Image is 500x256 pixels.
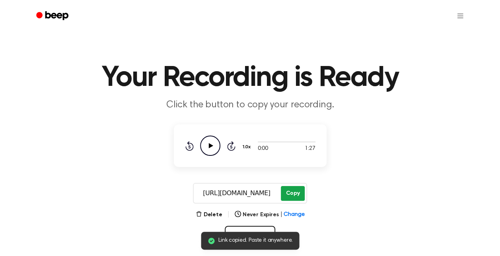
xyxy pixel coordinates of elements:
[242,140,254,154] button: 1.0x
[451,6,470,25] button: Open menu
[97,99,403,112] p: Click the button to copy your recording.
[258,145,268,153] span: 0:00
[284,211,304,219] span: Change
[47,64,454,92] h1: Your Recording is Ready
[235,211,305,219] button: Never Expires|Change
[227,210,230,219] span: |
[196,211,222,219] button: Delete
[280,211,282,219] span: |
[218,237,293,245] span: Link copied. Paste it anywhere.
[31,8,76,24] a: Beep
[225,226,275,246] button: Record
[305,145,315,153] span: 1:27
[281,186,304,201] button: Copy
